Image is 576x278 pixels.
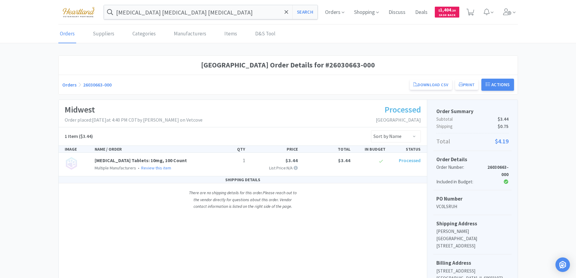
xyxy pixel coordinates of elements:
[438,8,440,12] span: $
[62,82,76,88] a: Orders
[95,165,136,171] span: Multiple Manufacturers
[436,259,509,267] h5: Billing Address
[376,116,421,124] p: [GEOGRAPHIC_DATA]
[58,25,76,43] a: Orders
[436,228,509,250] p: [PERSON_NAME][GEOGRAPHIC_DATA] [STREET_ADDRESS]
[59,176,427,183] div: SHIPPING DETAILS
[495,136,509,146] span: $4.19
[189,190,297,209] i: There are no shipping details for this order. Please reach out to the vendor directly for questio...
[436,123,509,130] p: Shipping
[436,203,509,210] p: VC0LSRUH
[62,59,514,71] h1: [GEOGRAPHIC_DATA] Order Details for #26030663-000
[248,146,300,152] div: PRICE
[104,5,318,19] input: Search by item, sku, manufacturer, ingredient, size...
[338,157,350,163] span: $3.44
[436,178,484,185] div: Included in Budget:
[481,79,514,91] button: Actions
[436,220,509,228] h5: Shipping Address
[436,267,509,275] p: [STREET_ADDRESS]
[388,146,423,152] div: STATUS
[65,103,203,116] h1: Midwest
[292,5,317,19] button: Search
[555,257,570,272] div: Open Intercom Messenger
[65,116,203,124] p: Order placed: [DATE] at 4:40 PM CDT by [PERSON_NAME] on Vetcove
[487,164,509,177] strong: 26030663-000
[137,165,140,171] span: •
[58,4,99,20] img: cad7bdf275c640399d9c6e0c56f98fd2_10.png
[451,8,456,12] span: . 20
[436,195,509,203] h5: PO Number
[65,157,78,170] img: no_image.png
[498,123,509,130] span: $0.75
[172,25,208,43] a: Manufacturers
[141,165,171,171] a: Review this item
[455,80,478,90] button: Print
[62,146,93,152] div: IMAGE
[250,165,298,171] p: List Price: N/A
[498,116,509,123] span: $3.44
[131,25,157,43] a: Categories
[92,146,213,152] div: NAME / ORDER
[438,14,456,18] span: Cash Back
[215,157,245,165] p: 1
[254,25,277,43] a: D&S Tool
[399,157,421,163] span: Processed
[436,155,509,164] h5: Order Details
[65,133,78,139] span: 1 Item
[436,136,509,146] p: Total
[65,132,93,140] h5: ($3.44)
[353,146,388,152] div: IN BUDGET
[385,104,421,115] span: Processed
[436,164,484,178] div: Order Number:
[436,116,509,123] p: Subtotal
[410,80,452,90] a: Download CSV
[300,146,353,152] div: TOTAL
[95,157,187,163] a: [MEDICAL_DATA] Tablets: 10mg, 100 Count
[285,157,298,163] span: $3.44
[223,25,239,43] a: Items
[436,107,509,116] h5: Order Summary
[386,10,408,15] a: Discuss
[438,7,456,13] span: 1,404
[413,10,430,15] a: Deals
[83,82,112,88] a: 26030663-000
[435,4,459,20] a: $1,404.20Cash Back
[213,146,248,152] div: QTY
[91,25,116,43] a: Suppliers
